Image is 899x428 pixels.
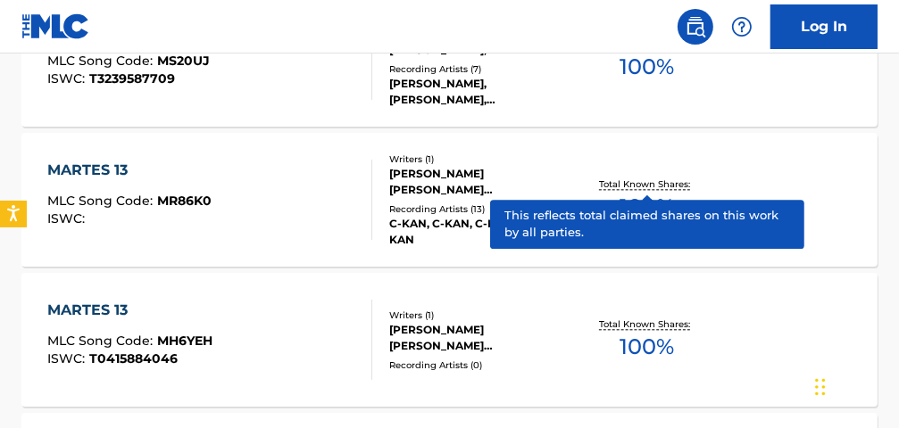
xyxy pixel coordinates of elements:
span: ISWC : [47,70,89,86]
div: Writers ( 1 ) [389,152,576,166]
div: MARTES 13 [47,300,212,321]
span: ISWC : [47,210,89,226]
span: 100 % [620,331,674,363]
img: search [685,16,706,37]
img: help [731,16,753,37]
div: [PERSON_NAME] [PERSON_NAME] [PERSON_NAME] [389,322,576,354]
div: [PERSON_NAME], [PERSON_NAME], [PERSON_NAME], [PERSON_NAME], [PERSON_NAME] [389,76,576,108]
div: Help [724,9,760,45]
div: Writers ( 1 ) [389,309,576,322]
a: MARTES 13MLC Song Code:MR86K0ISWC:Writers (1)[PERSON_NAME] [PERSON_NAME] [PERSON_NAME]Recording A... [21,133,878,267]
div: Drag [815,360,826,414]
div: Recording Artists ( 7 ) [389,62,576,76]
div: MARTES 13 [47,160,212,181]
a: Public Search [678,9,713,45]
span: ISWC : [47,350,89,366]
div: Recording Artists ( 0 ) [389,358,576,372]
span: MLC Song Code : [47,333,157,349]
img: MLC Logo [21,13,90,39]
div: Recording Artists ( 13 ) [389,202,576,216]
p: Total Known Shares: [599,177,695,191]
span: 100 % [620,51,674,83]
span: MLC Song Code : [47,53,157,69]
p: Total Known Shares: [599,317,695,331]
a: MARTES 13MLC Song Code:MH6YEHISWC:T0415884046Writers (1)[PERSON_NAME] [PERSON_NAME] [PERSON_NAME]... [21,273,878,407]
span: MR86K0 [157,193,212,209]
iframe: Chat Widget [810,342,899,428]
div: [PERSON_NAME] [PERSON_NAME] [PERSON_NAME] [389,166,576,198]
span: MS20UJ [157,53,210,69]
div: C-KAN, C-KAN, C-KAN, C-KAN, C-KAN [389,216,576,248]
span: MLC Song Code : [47,193,157,209]
span: MH6YEH [157,333,212,349]
span: T3239587709 [89,70,175,86]
a: Log In [770,4,878,49]
span: 100 % [620,191,674,223]
span: T0415884046 [89,350,178,366]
